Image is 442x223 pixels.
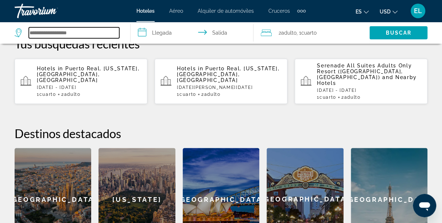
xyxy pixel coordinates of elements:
span: 1 [177,92,196,97]
span: Adulto [204,92,220,97]
button: Extra navigation items [297,5,306,17]
p: [DATE] - [DATE] [37,85,141,90]
span: 2 [278,28,296,38]
span: Puerto Real, [US_STATE], [GEOGRAPHIC_DATA], [GEOGRAPHIC_DATA] [37,66,139,83]
p: Tus búsquedas recientes [15,36,427,51]
span: es [356,9,362,15]
span: Cuarto [39,92,56,97]
span: 1 [317,95,336,100]
span: Cuarto [179,92,196,97]
p: [DATE][PERSON_NAME][DATE] [177,85,282,90]
button: Change language [356,6,369,17]
span: Adulto [344,95,360,100]
span: Puerto Real, [US_STATE], [GEOGRAPHIC_DATA], [GEOGRAPHIC_DATA] [177,66,279,83]
a: Cruceros [268,8,290,14]
span: 2 [61,92,81,97]
span: Serenade All Suites Adults Only Resort ([GEOGRAPHIC_DATA], [GEOGRAPHIC_DATA]) [317,63,412,80]
span: Adulto [281,30,296,36]
span: Hotels in [37,66,63,71]
button: Hotels in Puerto Real, [US_STATE], [GEOGRAPHIC_DATA], [GEOGRAPHIC_DATA][DATE] - [DATE]1Cuarto2Adulto [15,58,147,104]
button: Serenade All Suites Adults Only Resort ([GEOGRAPHIC_DATA], [GEOGRAPHIC_DATA]) and Nearby Hotels[D... [295,58,427,104]
span: 2 [341,95,361,100]
span: EL [414,7,422,15]
button: Change currency [380,6,398,17]
h2: Destinos destacados [15,126,427,141]
span: and Nearby Hotels [317,74,417,86]
p: [DATE] - [DATE] [317,88,422,93]
button: User Menu [408,3,427,19]
button: Search [369,26,427,39]
span: Adulto [64,92,80,97]
span: USD [380,9,391,15]
a: Alquiler de automóviles [198,8,254,14]
span: , 1 [296,28,316,38]
span: Hotels in [177,66,203,71]
button: Hotels in Puerto Real, [US_STATE], [GEOGRAPHIC_DATA], [GEOGRAPHIC_DATA][DATE][PERSON_NAME][DATE]1... [155,58,287,104]
button: Travelers: 2 adults, 0 children [253,22,369,44]
a: Hoteles [136,8,155,14]
a: Travorium [15,1,88,20]
button: Select check in and out date [131,22,254,44]
span: 1 [37,92,56,97]
span: Buscar [385,30,411,36]
input: Search hotel destination [29,27,119,38]
iframe: Botón para iniciar la ventana de mensajería [413,194,436,217]
span: 2 [201,92,221,97]
span: Cuarto [319,95,336,100]
span: Cuarto [301,30,316,36]
a: Aéreo [169,8,183,14]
